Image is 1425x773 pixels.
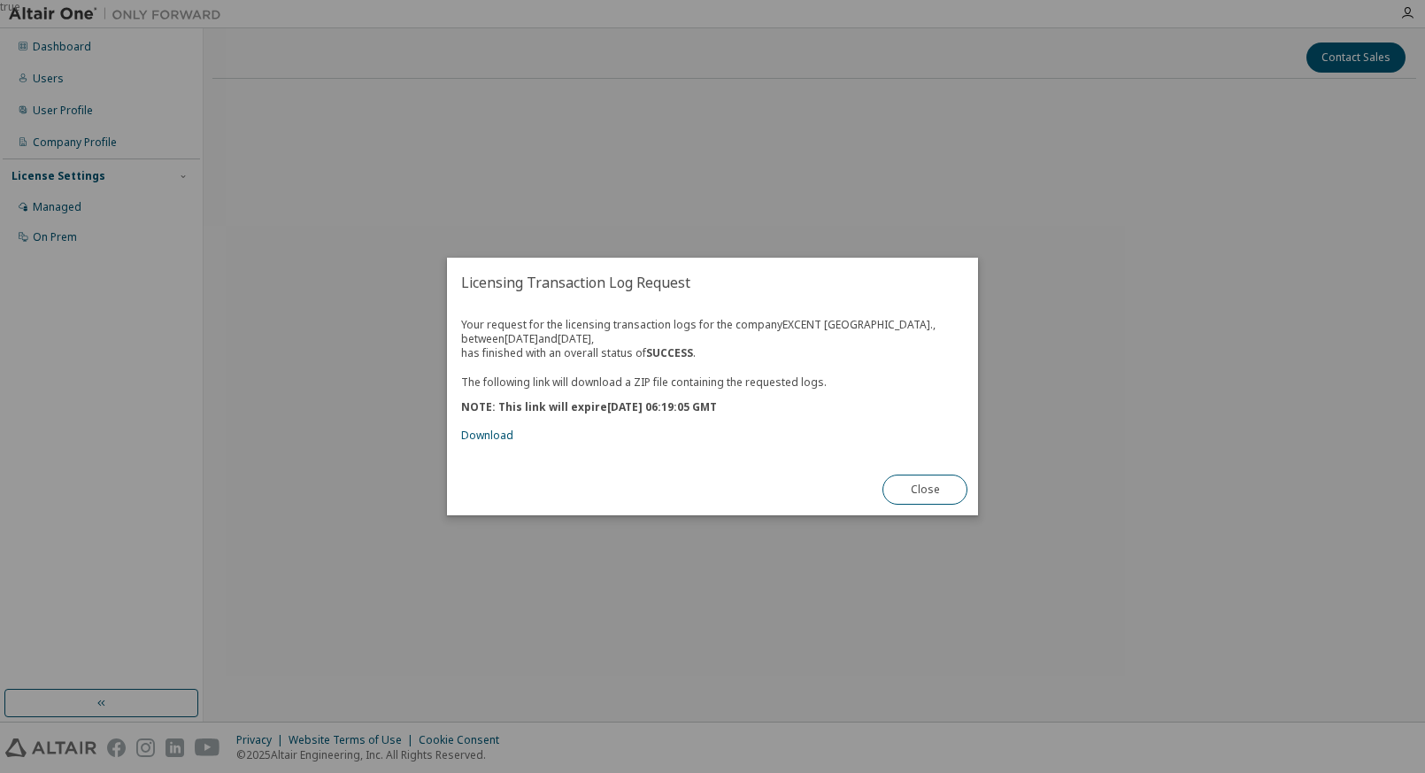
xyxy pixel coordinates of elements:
[461,399,717,414] b: NOTE: This link will expire [DATE] 06:19:05 GMT
[447,258,978,307] h2: Licensing Transaction Log Request
[646,345,693,360] b: SUCCESS
[882,475,967,505] button: Close
[461,428,513,443] a: Download
[461,375,964,390] p: The following link will download a ZIP file containing the requested logs.
[461,318,964,443] div: Your request for the licensing transaction logs for the company EXCENT [GEOGRAPHIC_DATA]. , betwe...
